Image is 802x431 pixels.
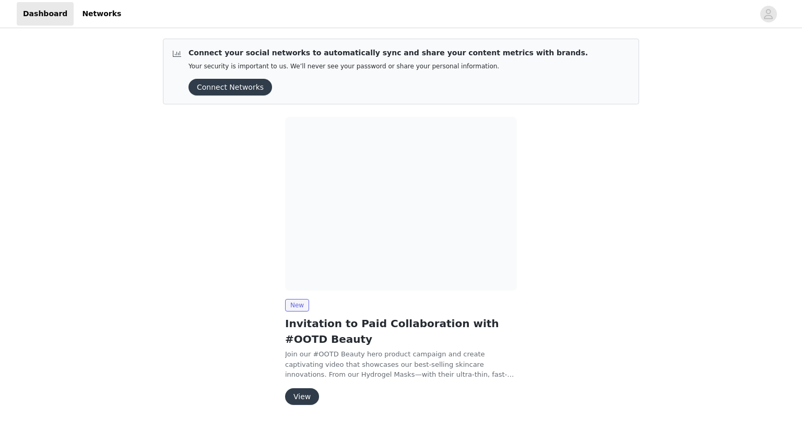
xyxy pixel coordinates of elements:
[188,63,588,70] p: Your security is important to us. We’ll never see your password or share your personal information.
[285,349,517,380] p: Join our #OOTD Beauty hero product campaign and create captivating video that showcases our best-...
[188,47,588,58] p: Connect your social networks to automatically sync and share your content metrics with brands.
[285,299,309,312] span: New
[188,79,272,95] button: Connect Networks
[285,388,319,405] button: View
[17,2,74,26] a: Dashboard
[285,117,517,291] img: OOTDBEAUTY
[76,2,127,26] a: Networks
[763,6,773,22] div: avatar
[285,316,517,347] h2: Invitation to Paid Collaboration with #OOTD Beauty
[285,393,319,401] a: View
